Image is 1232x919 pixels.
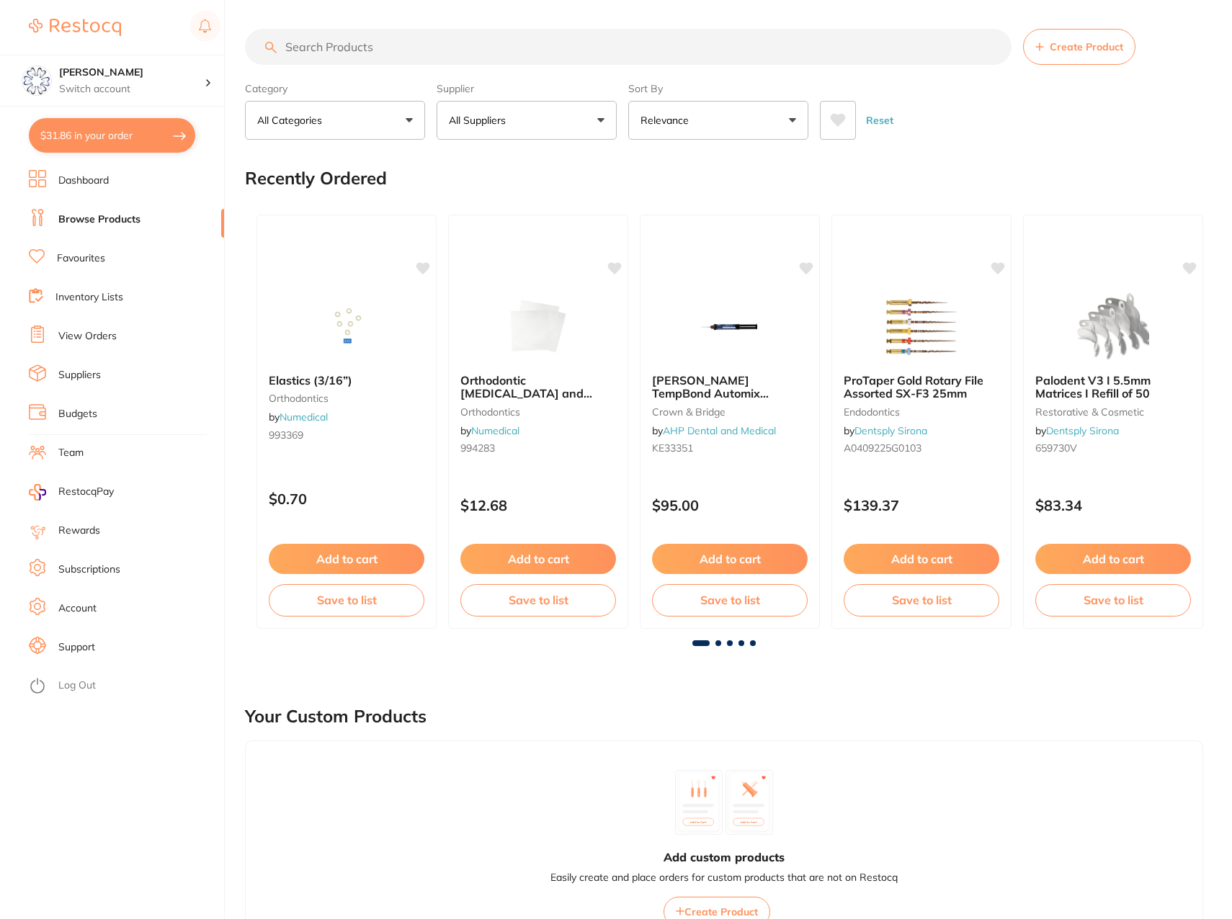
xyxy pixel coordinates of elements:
p: Relevance [640,113,695,127]
span: by [652,424,776,437]
button: Relevance [628,101,808,140]
img: Elastics (3/16”) [300,290,393,362]
img: Eumundi Dental [22,66,51,95]
a: Dashboard [58,174,109,188]
b: Kerr TempBond Automix Syringes 33351 - Clear With Triclosan (1 x 6g syringes\, and 10 x tips) [652,374,808,400]
small: A0409225G0103 [844,442,999,454]
label: Sort By [628,82,808,95]
h4: Eumundi Dental [59,66,205,80]
a: Dentsply Sirona [854,424,927,437]
h3: Add custom products [664,849,785,865]
button: Reset [862,101,898,140]
button: Save to list [269,584,424,616]
span: Create Product [684,905,758,918]
img: custom_product_2 [726,770,773,835]
button: All Categories [245,101,425,140]
button: Add to cart [652,544,808,574]
input: Search Products [245,29,1012,65]
small: 993369 [269,429,424,441]
button: Add to cart [269,544,424,574]
p: $95.00 [652,497,808,514]
p: Easily create and place orders for custom products that are not on Restocq [550,871,898,885]
a: Team [58,446,84,460]
img: Restocq Logo [29,19,121,36]
h2: Your Custom Products [245,707,427,727]
p: Switch account [59,82,205,97]
small: restorative & cosmetic [1035,406,1191,418]
span: by [460,424,519,437]
button: Add to cart [460,544,616,574]
a: Support [58,640,95,655]
img: RestocqPay [29,484,46,501]
button: Add to cart [844,544,999,574]
img: Palodent V3 I 5.5mm Matrices I Refill of 50 [1066,290,1160,362]
b: Orthodontic Retainer and Aligner Thermoforming Material, Hard 12.7x12.7cm, 1.5mm [460,374,616,400]
b: ProTaper Gold Rotary File Assorted SX-F3 25mm [844,374,999,400]
button: $31.86 in your order [29,118,195,153]
p: All Categories [257,113,328,127]
span: Create Product [1050,41,1123,53]
span: by [844,424,927,437]
a: Budgets [58,407,97,421]
a: AHP Dental and Medical [663,424,776,437]
a: Inventory Lists [55,290,123,305]
img: Orthodontic Retainer and Aligner Thermoforming Material, Hard 12.7x12.7cm, 1.5mm [491,290,585,362]
button: Log Out [29,675,220,698]
small: orthodontics [460,406,616,418]
small: KE33351 [652,442,808,454]
p: $0.70 [269,490,424,507]
a: Dentsply Sirona [1046,424,1119,437]
a: Account [58,601,97,616]
a: Subscriptions [58,562,120,577]
label: Category [245,82,425,95]
small: 994283 [460,442,616,454]
a: Rewards [58,524,100,538]
p: $12.68 [460,497,616,514]
a: Restocq Logo [29,11,121,44]
button: Save to list [460,584,616,616]
small: endodontics [844,406,999,418]
small: orthodontics [269,393,424,404]
a: View Orders [58,329,117,344]
a: Numedical [280,411,328,423]
span: by [269,411,328,423]
button: Create Product [1023,29,1135,65]
button: All Suppliers [437,101,617,140]
img: custom_product_1 [675,770,723,835]
img: Kerr TempBond Automix Syringes 33351 - Clear With Triclosan (1 x 6g syringes\, and 10 x tips) [683,290,777,362]
button: Save to list [1035,584,1191,616]
img: ProTaper Gold Rotary File Assorted SX-F3 25mm [875,290,968,362]
small: 659730V [1035,442,1191,454]
button: Add to cart [1035,544,1191,574]
a: Numedical [471,424,519,437]
a: Favourites [57,251,105,266]
button: Save to list [652,584,808,616]
a: Suppliers [58,368,101,382]
p: All Suppliers [449,113,512,127]
label: Supplier [437,82,617,95]
a: Browse Products [58,212,140,227]
a: Log Out [58,678,96,693]
button: Save to list [844,584,999,616]
b: Elastics (3/16”) [269,374,424,387]
p: $83.34 [1035,497,1191,514]
span: RestocqPay [58,485,114,499]
small: crown & bridge [652,406,808,418]
span: by [1035,424,1119,437]
b: Palodent V3 I 5.5mm Matrices I Refill of 50 [1035,374,1191,400]
a: RestocqPay [29,484,114,501]
p: $139.37 [844,497,999,514]
h2: Recently Ordered [245,169,387,189]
